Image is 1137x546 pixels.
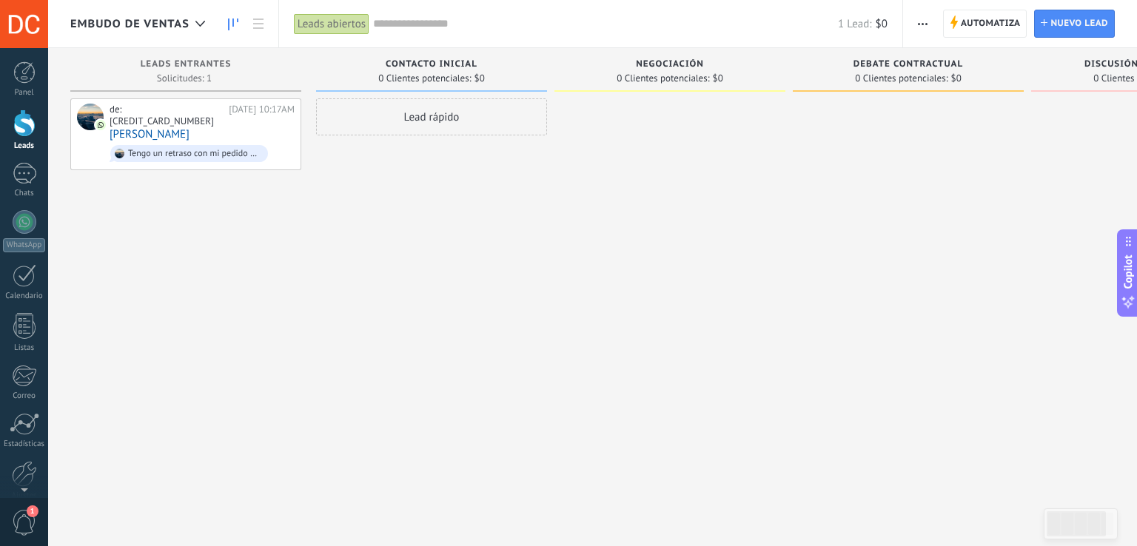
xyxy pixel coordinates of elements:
div: Leads abiertos [294,13,369,35]
span: 1 Lead: [838,17,871,31]
span: $0 [474,74,485,83]
span: Automatiza [961,10,1021,37]
a: Nuevo lead [1034,10,1115,38]
div: [DATE] 10:17AM [229,104,295,127]
span: 1 [27,505,38,517]
button: Más [912,10,933,38]
span: 0 Clientes potenciales: [378,74,471,83]
div: Listas [3,343,46,353]
span: Negociación [636,59,704,70]
div: Leads [3,141,46,151]
div: Chats [3,189,46,198]
div: Tengo un retraso con mi pedido 😅 [128,149,261,159]
div: Luis J [77,104,104,130]
span: 0 Clientes potenciales: [617,74,709,83]
span: Debate contractual [853,59,963,70]
span: $0 [876,17,888,31]
div: Correo [3,391,46,401]
span: $0 [951,74,962,83]
div: Estadísticas [3,439,46,449]
img: com.amocrm.amocrmwa.svg [95,120,106,130]
span: $0 [713,74,723,83]
span: Leads Entrantes [141,59,232,70]
div: Negociación [562,59,778,72]
div: Panel [3,88,46,98]
a: Leads [221,10,246,38]
div: Leads Entrantes [78,59,294,72]
div: Calendario [3,291,46,301]
span: Nuevo lead [1050,10,1108,37]
span: Embudo de ventas [70,17,189,31]
div: WhatsApp [3,238,45,252]
span: 0 Clientes potenciales: [855,74,947,83]
div: Contacto inicial [323,59,540,72]
span: Solicitudes: 1 [157,74,212,83]
span: Contacto inicial [386,59,477,70]
div: Debate contractual [800,59,1016,72]
div: Lead rápido [316,98,547,135]
a: [PERSON_NAME] [110,128,189,141]
a: Automatiza [943,10,1027,38]
a: Lista [246,10,271,38]
div: de: [CREDIT_CARD_NUMBER] [110,104,224,127]
span: Copilot [1121,255,1136,289]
